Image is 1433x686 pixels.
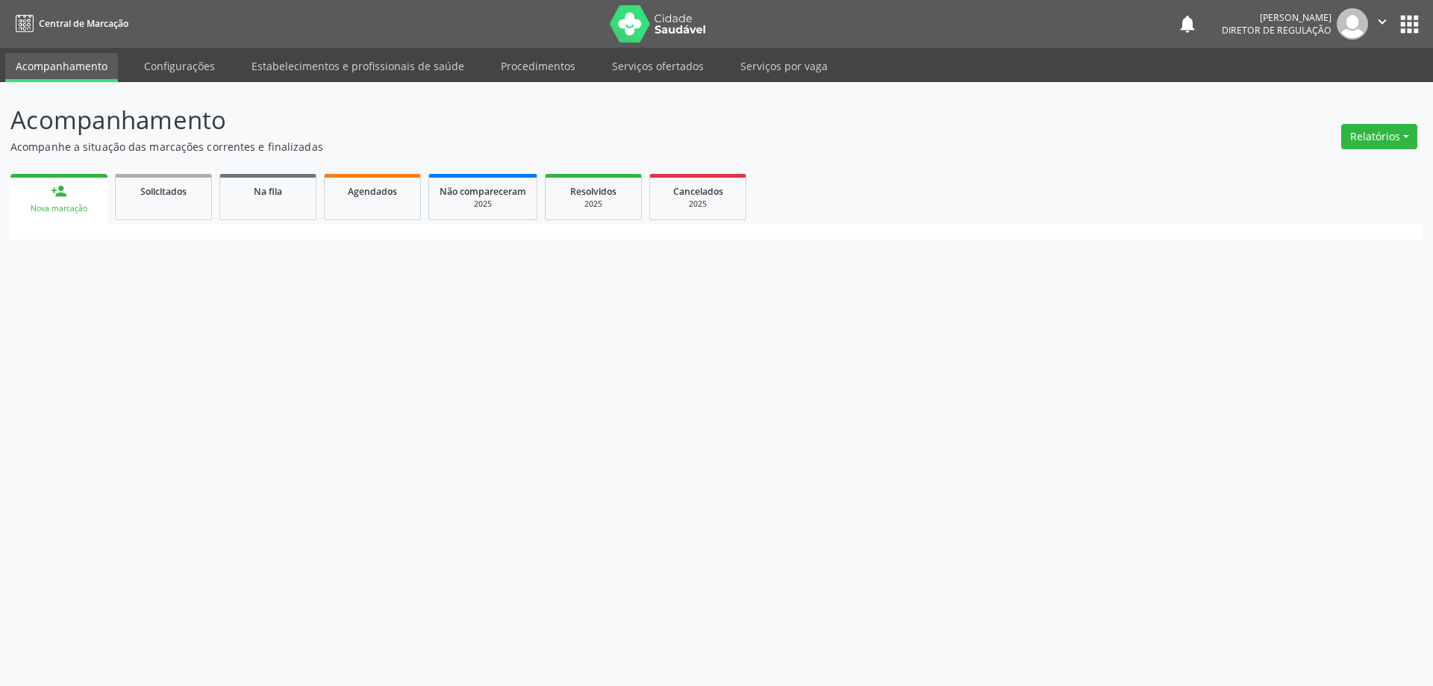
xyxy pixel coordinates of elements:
[10,139,999,155] p: Acompanhe a situação das marcações correntes e finalizadas
[570,185,616,198] span: Resolvidos
[10,102,999,139] p: Acompanhamento
[1222,11,1331,24] div: [PERSON_NAME]
[51,183,67,199] div: person_add
[21,203,97,214] div: Nova marcação
[348,185,397,198] span: Agendados
[730,53,838,79] a: Serviços por vaga
[134,53,225,79] a: Configurações
[556,199,631,210] div: 2025
[140,185,187,198] span: Solicitados
[490,53,586,79] a: Procedimentos
[241,53,475,79] a: Estabelecimentos e profissionais de saúde
[1222,24,1331,37] span: Diretor de regulação
[602,53,714,79] a: Serviços ofertados
[1374,13,1390,30] i: 
[1341,124,1417,149] button: Relatórios
[254,185,282,198] span: Na fila
[5,53,118,82] a: Acompanhamento
[39,17,128,30] span: Central de Marcação
[661,199,735,210] div: 2025
[1337,8,1368,40] img: img
[440,199,526,210] div: 2025
[1396,11,1423,37] button: apps
[1368,8,1396,40] button: 
[10,11,128,36] a: Central de Marcação
[440,185,526,198] span: Não compareceram
[1177,13,1198,34] button: notifications
[673,185,723,198] span: Cancelados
